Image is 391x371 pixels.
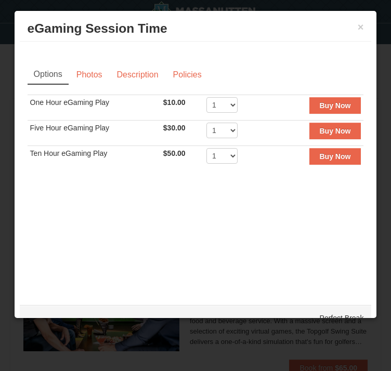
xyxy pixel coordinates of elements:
a: Photos [70,65,109,85]
a: Options [28,65,69,85]
td: One Hour eGaming Play [28,95,161,121]
strong: Buy Now [320,101,351,110]
button: × [358,22,364,32]
span: $50.00 [163,149,186,157]
strong: Buy Now [320,127,351,135]
button: Buy Now [309,97,361,114]
a: Policies [166,65,208,85]
a: Description [110,65,165,85]
span: $10.00 [163,98,186,107]
strong: Buy Now [320,152,351,161]
td: Five Hour eGaming Play [28,121,161,146]
div: Perfect Break [20,305,372,331]
td: Ten Hour eGaming Play [28,146,161,171]
button: Buy Now [309,148,361,165]
button: Buy Now [309,123,361,139]
h3: eGaming Session Time [28,21,364,36]
span: $30.00 [163,124,186,132]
